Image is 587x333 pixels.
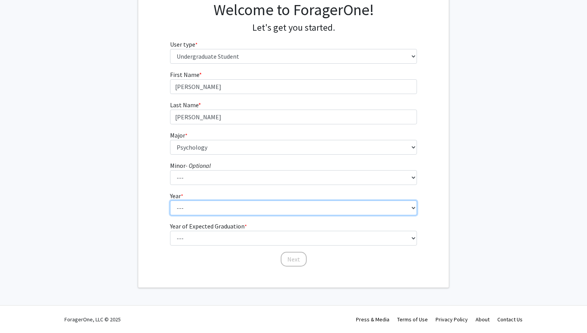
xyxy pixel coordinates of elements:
a: About [476,316,490,323]
label: Year [170,191,183,200]
h4: Let's get you started. [170,22,417,33]
iframe: Chat [6,298,33,327]
a: Press & Media [356,316,389,323]
label: User type [170,40,198,49]
i: - Optional [186,162,211,169]
label: Minor [170,161,211,170]
button: Next [281,252,307,267]
label: Year of Expected Graduation [170,221,247,231]
a: Terms of Use [397,316,428,323]
label: Major [170,131,188,140]
h1: Welcome to ForagerOne! [170,0,417,19]
a: Contact Us [497,316,523,323]
span: First Name [170,71,199,78]
span: Last Name [170,101,198,109]
div: ForagerOne, LLC © 2025 [64,306,121,333]
a: Privacy Policy [436,316,468,323]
